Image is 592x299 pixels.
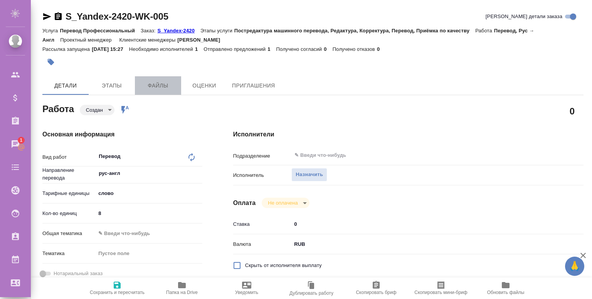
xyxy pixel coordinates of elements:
p: Клиентские менеджеры [119,37,178,43]
h2: Работа [42,101,74,115]
button: Сохранить и пересчитать [85,277,150,299]
span: Приглашения [232,81,275,91]
span: Этапы [93,81,130,91]
button: Назначить [291,168,327,181]
div: RUB [291,238,554,251]
span: Скрыть от исполнителя выплату [245,262,322,269]
p: Заказ: [141,28,157,34]
p: 1 [267,46,276,52]
p: Вид работ [42,153,96,161]
input: ✎ Введи что-нибудь [291,218,554,230]
span: Дублировать работу [289,291,333,296]
p: [DATE] 15:27 [92,46,129,52]
input: ✎ Введи что-нибудь [96,208,202,219]
span: Обновить файлы [487,290,525,295]
p: Перевод Профессиональный [60,28,141,34]
button: Скопировать мини-бриф [409,277,473,299]
button: Скопировать ссылку для ЯМессенджера [42,12,52,21]
h4: Оплата [233,198,256,208]
span: Нотариальный заказ [54,270,103,277]
input: ✎ Введи что-нибудь [294,151,526,160]
p: Услуга [42,28,60,34]
p: S_Yandex-2420 [158,28,201,34]
p: Получено согласий [276,46,324,52]
p: Получено отказов [333,46,377,52]
button: Уведомить [214,277,279,299]
div: слово [96,187,202,200]
button: Open [198,173,200,174]
button: Папка на Drive [150,277,214,299]
button: Скопировать ссылку [54,12,63,21]
a: S_Yandex-2420-WK-005 [66,11,168,22]
a: 1 [2,134,29,154]
p: Проектный менеджер [60,37,113,43]
button: Создан [84,107,105,113]
p: Необходимо исполнителей [129,46,195,52]
p: 0 [377,46,385,52]
button: Обновить файлы [473,277,538,299]
p: Этапы услуги [200,28,234,34]
p: Тематика [42,250,96,257]
p: 1 [195,46,203,52]
p: Валюта [233,240,292,248]
span: Детали [47,81,84,91]
button: 🙏 [565,257,584,276]
span: Папка на Drive [166,290,198,295]
span: Скопировать бриф [356,290,396,295]
h4: Основная информация [42,130,202,139]
span: Оценки [186,81,223,91]
button: Open [550,155,552,156]
span: Скопировать мини-бриф [414,290,467,295]
div: ✎ Введи что-нибудь [96,227,202,240]
span: [PERSON_NAME] детали заказа [486,13,562,20]
p: Подразделение [233,152,292,160]
p: 0 [324,46,332,52]
p: Тарифные единицы [42,190,96,197]
button: Скопировать бриф [344,277,409,299]
button: Не оплачена [266,200,300,206]
p: Отправлено предложений [203,46,267,52]
button: Добавить тэг [42,54,59,71]
span: Сохранить и пересчитать [90,290,145,295]
p: Направление перевода [42,166,96,182]
p: Кол-во единиц [42,210,96,217]
div: Пустое поле [96,247,202,260]
div: Создан [262,198,309,208]
p: Общая тематика [42,230,96,237]
p: [PERSON_NAME] [177,37,226,43]
p: Работа [475,28,494,34]
span: 1 [15,136,27,144]
div: Создан [80,105,114,115]
span: Назначить [296,170,323,179]
a: S_Yandex-2420 [158,27,201,34]
p: Рассылка запущена [42,46,92,52]
h4: Исполнители [233,130,584,139]
button: Дублировать работу [279,277,344,299]
p: Ставка [233,220,292,228]
div: ✎ Введи что-нибудь [98,230,193,237]
div: Пустое поле [98,250,193,257]
p: Исполнитель [233,171,292,179]
h2: 0 [570,104,575,118]
span: Уведомить [235,290,258,295]
p: Постредактура машинного перевода, Редактура, Корректура, Перевод, Приёмка по качеству [234,28,475,34]
span: 🙏 [568,258,581,274]
span: Файлы [140,81,177,91]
